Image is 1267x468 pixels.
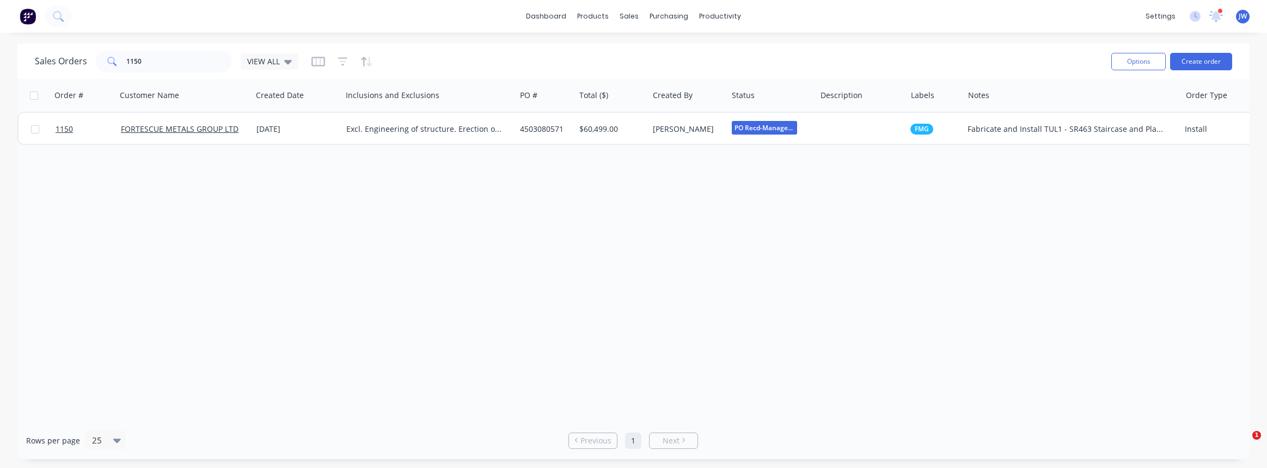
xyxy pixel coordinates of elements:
span: FMG [915,124,929,135]
div: [DATE] [256,124,338,135]
div: Labels [911,90,934,101]
div: Notes [968,90,989,101]
div: Description [821,90,862,101]
div: Customer Name [120,90,179,101]
div: [PERSON_NAME] [653,124,720,135]
a: dashboard [521,8,572,25]
span: Rows per page [26,435,80,446]
div: settings [1140,8,1181,25]
span: Next [663,435,680,446]
div: Status [732,90,755,101]
span: PO Recd-Manager... [732,121,797,135]
div: Install [1185,124,1252,135]
div: $60,499.00 [579,124,641,135]
a: Next page [650,435,697,446]
span: 1150 [56,124,73,135]
img: Factory [20,8,36,25]
div: Fabricate and Install TUL1 - SR463 Staircase and Platform [968,124,1166,135]
a: Previous page [569,435,617,446]
div: Order Type [1186,90,1227,101]
div: Total ($) [579,90,608,101]
div: Created Date [256,90,304,101]
div: products [572,8,614,25]
input: Search... [126,51,232,72]
div: PO # [520,90,537,101]
iframe: Intercom live chat [1230,431,1256,457]
span: Previous [580,435,611,446]
span: VIEW ALL [247,56,280,67]
div: purchasing [644,8,694,25]
div: Excl. Engineering of structure. Erection of scaffold platform as req. [346,124,503,135]
div: Created By [653,90,693,101]
span: JW [1239,11,1247,21]
div: productivity [694,8,746,25]
div: Inclusions and Exclusions [346,90,439,101]
div: Order # [54,90,83,101]
div: sales [614,8,644,25]
a: Page 1 is your current page [625,433,641,449]
h1: Sales Orders [35,56,87,66]
button: Create order [1170,53,1232,70]
button: Options [1111,53,1166,70]
a: 1150 [56,113,121,145]
button: FMG [910,124,933,135]
div: 4503080571 [520,124,568,135]
span: 1 [1252,431,1261,440]
ul: Pagination [564,433,702,449]
a: FORTESCUE METALS GROUP LTD [121,124,238,134]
